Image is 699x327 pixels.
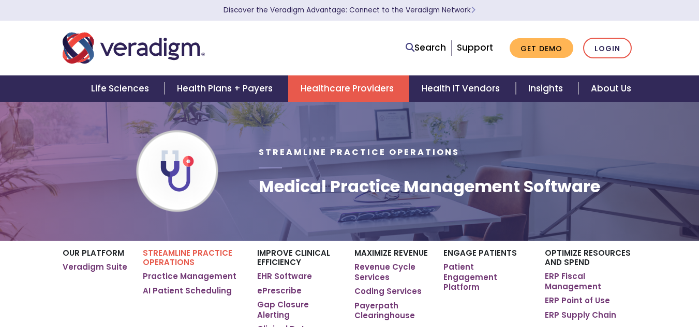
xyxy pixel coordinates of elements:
a: ePrescribe [257,286,302,296]
a: Get Demo [510,38,573,58]
a: Patient Engagement Platform [443,262,529,292]
a: Life Sciences [79,75,165,102]
a: Health Plans + Payers [165,75,288,102]
a: Gap Closure Alerting [257,300,339,320]
a: ERP Supply Chain [545,310,616,320]
a: AI Patient Scheduling [143,286,232,296]
a: Discover the Veradigm Advantage: Connect to the Veradigm NetworkLearn More [224,5,475,15]
a: Veradigm Suite [63,262,127,272]
a: Coding Services [354,286,422,297]
a: Health IT Vendors [409,75,515,102]
span: Streamline Practice Operations [259,146,459,158]
span: Learn More [471,5,475,15]
a: Revenue Cycle Services [354,262,428,282]
a: Payerpath Clearinghouse [354,301,428,321]
a: Login [583,38,632,59]
h1: Medical Practice Management Software [259,177,600,196]
a: Practice Management [143,271,236,282]
a: Healthcare Providers [288,75,409,102]
a: EHR Software [257,271,312,282]
a: About Us [578,75,644,102]
a: Support [457,41,493,54]
a: Search [406,41,446,55]
a: ERP Fiscal Management [545,271,636,291]
img: Veradigm logo [63,31,205,65]
a: ERP Point of Use [545,295,610,306]
a: Insights [516,75,578,102]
